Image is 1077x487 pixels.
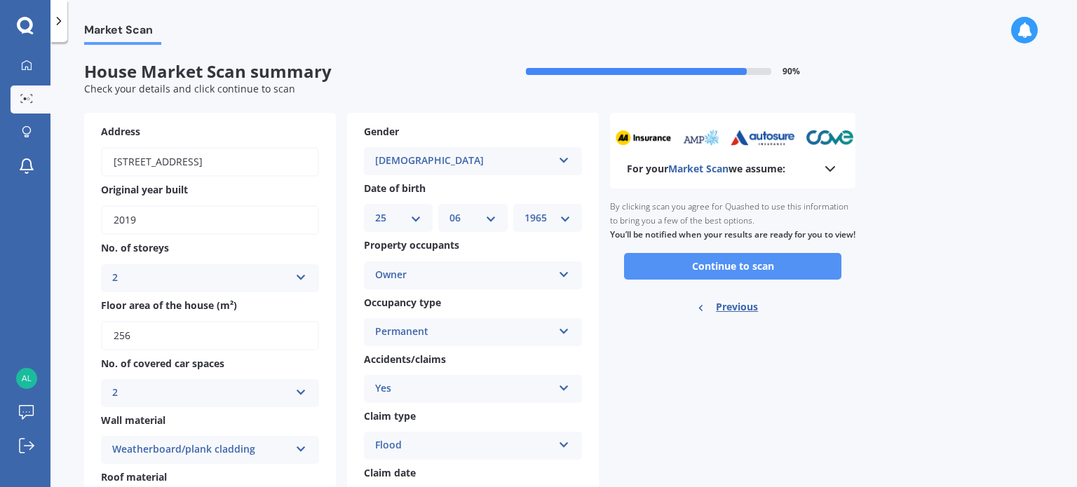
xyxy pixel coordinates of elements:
[716,296,758,317] span: Previous
[680,130,719,146] img: amp_sm.png
[610,228,855,240] b: You’ll be notified when your results are ready for you to view!
[610,188,855,253] div: By clicking scan you agree for Quashed to use this information to bring you a few of the best opt...
[375,437,553,454] div: Flood
[364,467,416,480] span: Claim date
[364,125,399,138] span: Gender
[101,299,237,312] span: Floor area of the house (m²)
[364,352,446,366] span: Accidents/claims
[375,380,553,397] div: Yes
[16,368,37,389] img: 6e91a1291237c192ae2696b334f098e8
[101,242,169,255] span: No. of storeys
[364,296,441,309] span: Occupancy type
[84,23,161,42] span: Market Scan
[101,183,188,196] span: Original year built
[101,321,319,350] input: Enter floor area
[783,67,800,76] span: 90 %
[375,324,553,341] div: Permanent
[668,162,729,175] span: Market Scan
[101,413,165,427] span: Wall material
[112,441,290,458] div: Weatherboard/plank cladding
[624,253,841,280] button: Continue to scan
[101,125,140,138] span: Address
[364,239,459,252] span: Property occupants
[112,385,290,402] div: 2
[112,270,290,287] div: 2
[375,153,553,170] div: [DEMOGRAPHIC_DATA]
[804,130,853,146] img: cove_sm.webp
[84,62,470,82] span: House Market Scan summary
[375,267,553,284] div: Owner
[364,409,416,423] span: Claim type
[364,181,426,195] span: Date of birth
[627,162,785,176] b: For your we assume:
[101,357,224,370] span: No. of covered car spaces
[614,130,670,146] img: aa_sm.webp
[729,130,794,146] img: autosure_sm.webp
[84,82,295,95] span: Check your details and click continue to scan
[101,471,167,484] span: Roof material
